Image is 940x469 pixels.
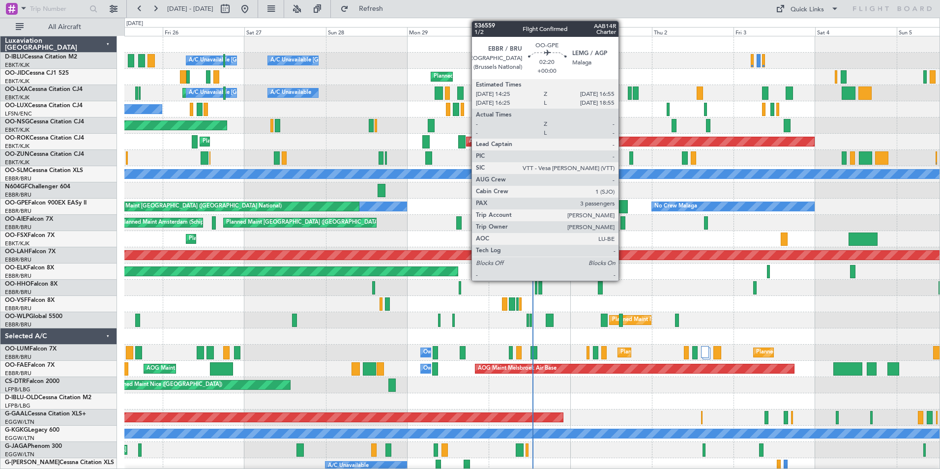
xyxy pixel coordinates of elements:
div: [DATE] [572,20,588,28]
div: Planned Maint [GEOGRAPHIC_DATA] ([GEOGRAPHIC_DATA] National) [104,199,282,214]
input: Trip Number [30,1,87,16]
a: G-GAALCessna Citation XLS+ [5,411,86,417]
a: EBBR/BRU [5,272,31,280]
span: OO-WLP [5,314,29,320]
a: EBKT/KJK [5,78,29,85]
span: Refresh [351,5,392,12]
span: CS-DTR [5,379,26,384]
a: CS-DTRFalcon 2000 [5,379,59,384]
a: G-[PERSON_NAME]Cessna Citation XLS [5,460,114,466]
a: LFPB/LBG [5,386,30,393]
span: All Aircraft [26,24,104,30]
a: OO-HHOFalcon 8X [5,281,58,287]
a: EBBR/BRU [5,191,31,199]
span: OO-FAE [5,362,28,368]
a: OO-LUXCessna Citation CJ4 [5,103,83,109]
a: OO-AIEFalcon 7X [5,216,53,222]
a: D-IBLUCessna Citation M2 [5,54,77,60]
span: OO-LXA [5,87,28,92]
div: Tue 30 [489,27,570,36]
span: N604GF [5,184,28,190]
div: Planned Maint [GEOGRAPHIC_DATA] ([GEOGRAPHIC_DATA] National) [620,345,798,360]
a: OO-NSGCessna Citation CJ4 [5,119,84,125]
a: OO-JIDCessna CJ1 525 [5,70,69,76]
span: G-KGKG [5,427,28,433]
div: Planned Maint [GEOGRAPHIC_DATA] ([GEOGRAPHIC_DATA]) [226,215,381,230]
div: Fri 26 [163,27,244,36]
div: Owner Melsbroek Air Base [423,345,490,360]
div: Sun 28 [326,27,408,36]
a: EGGW/LTN [5,435,34,442]
span: D-IBLU [5,54,24,60]
span: OO-AIE [5,216,26,222]
div: Unplanned Maint Amsterdam (Schiphol) [114,215,213,230]
span: OO-LAH [5,249,29,255]
span: OO-HHO [5,281,30,287]
a: EBBR/BRU [5,224,31,231]
span: OO-LUX [5,103,28,109]
a: G-KGKGLegacy 600 [5,427,59,433]
div: Planned Maint Nice ([GEOGRAPHIC_DATA]) [113,378,222,392]
a: OO-LUMFalcon 7X [5,346,57,352]
a: EBBR/BRU [5,256,31,264]
a: EBBR/BRU [5,175,31,182]
div: AOG Maint [US_STATE] ([GEOGRAPHIC_DATA]) [147,361,265,376]
a: OO-VSFFalcon 8X [5,297,55,303]
a: EBKT/KJK [5,94,29,101]
a: EBKT/KJK [5,61,29,69]
a: EBKT/KJK [5,126,29,134]
a: OO-FSXFalcon 7X [5,233,55,238]
div: Sat 4 [815,27,897,36]
div: A/C Unavailable [GEOGRAPHIC_DATA] ([GEOGRAPHIC_DATA] National) [189,86,372,100]
a: EBBR/BRU [5,207,31,215]
div: AOG Maint Kortrijk-[GEOGRAPHIC_DATA] [469,134,576,149]
div: AOG Maint Melsbroek Air Base [478,361,557,376]
a: EBBR/BRU [5,321,31,328]
a: EGGW/LTN [5,418,34,426]
a: OO-SLMCessna Citation XLS [5,168,83,174]
span: OO-GPE [5,200,28,206]
div: Quick Links [791,5,824,15]
div: [DATE] [126,20,143,28]
a: G-JAGAPhenom 300 [5,443,62,449]
div: Sat 27 [244,27,326,36]
a: EGGW/LTN [5,451,34,458]
span: OO-VSF [5,297,28,303]
a: EBBR/BRU [5,305,31,312]
div: Owner Melsbroek Air Base [423,361,490,376]
div: A/C Unavailable [270,86,311,100]
a: EBKT/KJK [5,240,29,247]
a: OO-ZUNCessna Citation CJ4 [5,151,84,157]
a: EBBR/BRU [5,289,31,296]
a: OO-ROKCessna Citation CJ4 [5,135,84,141]
div: Planned Maint [GEOGRAPHIC_DATA] ([GEOGRAPHIC_DATA] National) [756,345,934,360]
span: OO-JID [5,70,26,76]
a: EBBR/BRU [5,353,31,361]
span: [DATE] - [DATE] [167,4,213,13]
div: Thu 2 [652,27,734,36]
button: Quick Links [771,1,844,17]
a: OO-LXACessna Citation CJ4 [5,87,83,92]
span: D-IBLU-OLD [5,395,38,401]
span: OO-ELK [5,265,27,271]
span: OO-FSX [5,233,28,238]
a: LFSN/ENC [5,110,32,117]
a: EBBR/BRU [5,370,31,377]
span: OO-NSG [5,119,29,125]
a: OO-GPEFalcon 900EX EASy II [5,200,87,206]
a: OO-LAHFalcon 7X [5,249,56,255]
div: Planned Maint Kortrijk-[GEOGRAPHIC_DATA] [203,134,317,149]
a: OO-WLPGlobal 5500 [5,314,62,320]
a: LFPB/LBG [5,402,30,410]
span: OO-ROK [5,135,29,141]
div: Planned Maint Kortrijk-[GEOGRAPHIC_DATA] [434,69,548,84]
a: D-IBLU-OLDCessna Citation M2 [5,395,91,401]
span: OO-SLM [5,168,29,174]
a: N604GFChallenger 604 [5,184,70,190]
span: G-JAGA [5,443,28,449]
span: OO-ZUN [5,151,29,157]
div: Planned Maint Milan (Linate) [612,313,683,327]
button: All Aircraft [11,19,107,35]
div: Fri 3 [734,27,815,36]
div: Planned Maint Kortrijk-[GEOGRAPHIC_DATA] [189,232,303,246]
